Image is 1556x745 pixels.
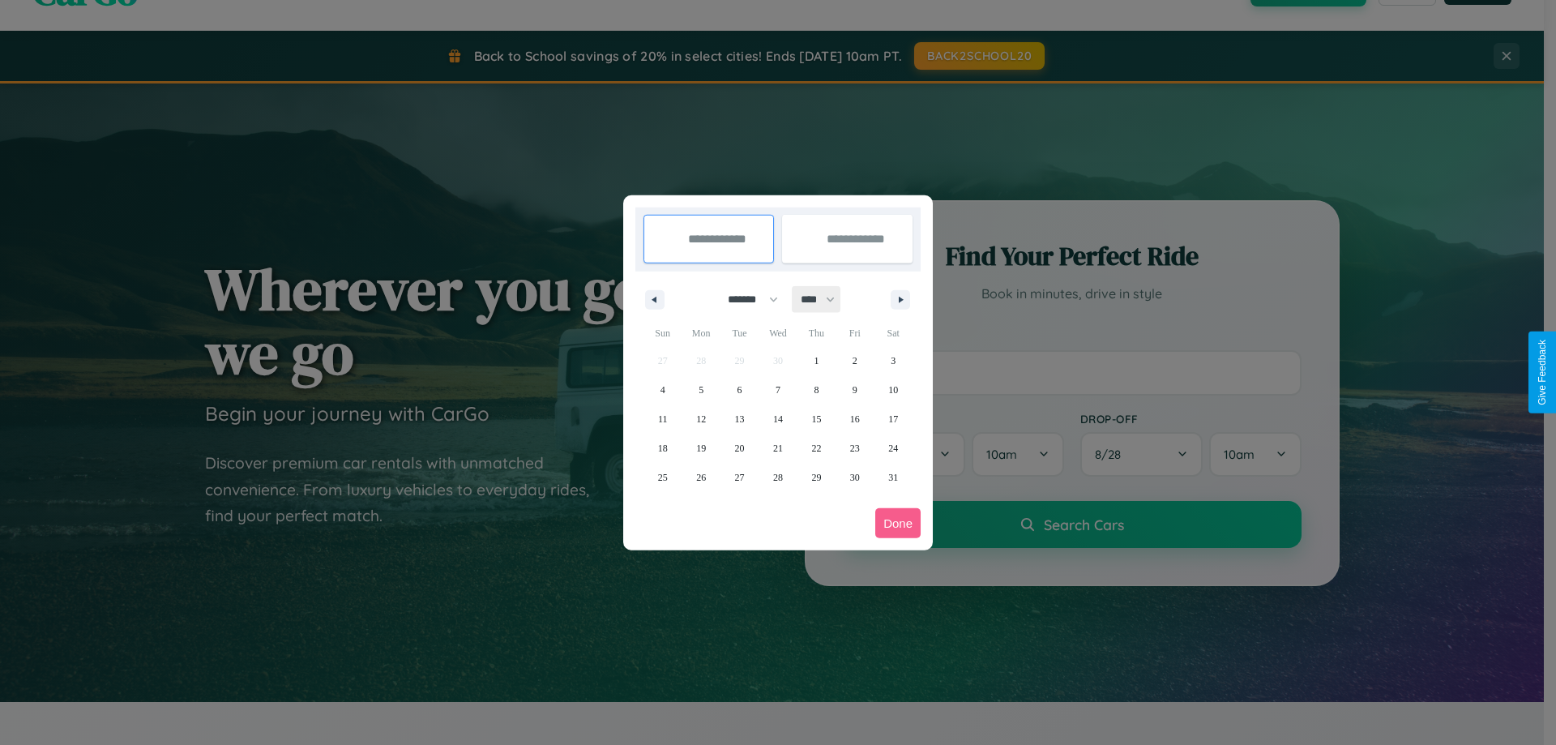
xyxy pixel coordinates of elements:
[836,434,874,463] button: 23
[759,463,797,492] button: 28
[797,405,836,434] button: 15
[720,320,759,346] span: Tue
[797,346,836,375] button: 1
[874,463,913,492] button: 31
[874,405,913,434] button: 17
[811,434,821,463] span: 22
[853,375,857,405] span: 9
[891,346,896,375] span: 3
[696,434,706,463] span: 19
[811,405,821,434] span: 15
[660,375,665,405] span: 4
[853,346,857,375] span: 2
[658,434,668,463] span: 18
[682,375,720,405] button: 5
[776,375,780,405] span: 7
[836,405,874,434] button: 16
[735,434,745,463] span: 20
[699,375,703,405] span: 5
[836,463,874,492] button: 30
[850,463,860,492] span: 30
[643,434,682,463] button: 18
[759,320,797,346] span: Wed
[874,434,913,463] button: 24
[643,320,682,346] span: Sun
[836,346,874,375] button: 2
[874,320,913,346] span: Sat
[850,405,860,434] span: 16
[643,463,682,492] button: 25
[773,463,783,492] span: 28
[682,434,720,463] button: 19
[682,320,720,346] span: Mon
[797,434,836,463] button: 22
[759,434,797,463] button: 21
[1537,340,1548,405] div: Give Feedback
[696,405,706,434] span: 12
[836,320,874,346] span: Fri
[759,375,797,405] button: 7
[874,346,913,375] button: 3
[658,463,668,492] span: 25
[773,434,783,463] span: 21
[814,375,819,405] span: 8
[682,463,720,492] button: 26
[888,434,898,463] span: 24
[720,375,759,405] button: 6
[874,375,913,405] button: 10
[797,463,836,492] button: 29
[658,405,668,434] span: 11
[811,463,821,492] span: 29
[737,375,742,405] span: 6
[696,463,706,492] span: 26
[643,375,682,405] button: 4
[682,405,720,434] button: 12
[888,405,898,434] span: 17
[797,320,836,346] span: Thu
[720,434,759,463] button: 20
[850,434,860,463] span: 23
[797,375,836,405] button: 8
[720,463,759,492] button: 27
[888,375,898,405] span: 10
[836,375,874,405] button: 9
[720,405,759,434] button: 13
[735,463,745,492] span: 27
[773,405,783,434] span: 14
[735,405,745,434] span: 13
[875,508,921,538] button: Done
[759,405,797,434] button: 14
[888,463,898,492] span: 31
[643,405,682,434] button: 11
[814,346,819,375] span: 1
